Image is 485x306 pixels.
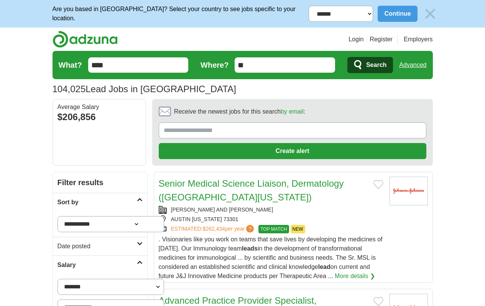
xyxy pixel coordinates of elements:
span: . Visionaries like you work on teams that save lives by developing the medicines of [DATE]. Our I... [159,236,383,279]
a: ESTIMATED:$262,434per year? [171,225,256,233]
div: $206,856 [58,110,141,124]
a: [PERSON_NAME] AND [PERSON_NAME] [171,207,273,213]
button: Add to favorite jobs [373,297,383,306]
span: Receive the newest jobs for this search : [174,107,305,116]
p: Are you based in [GEOGRAPHIC_DATA]? Select your country to see jobs specific to your location. [53,5,309,23]
span: TOP MATCH [258,225,289,233]
a: Salary [53,256,147,274]
a: Employers [404,35,433,44]
a: Advanced [399,57,426,73]
a: Register [370,35,393,44]
h2: Date posted [58,242,137,251]
img: Adzuna logo [53,31,118,48]
strong: leads [242,245,258,252]
button: Create alert [159,143,426,159]
span: ? [246,225,254,233]
button: Continue [378,6,417,22]
div: AUSTIN [US_STATE] 73301 [159,215,383,223]
span: 104,025 [53,82,86,96]
a: More details ❯ [335,272,375,281]
strong: lead [318,264,330,270]
span: NEW [291,225,305,233]
a: Login [349,35,363,44]
img: Johnson & Johnson logo [390,177,428,205]
a: Date posted [53,237,147,256]
span: $262,434 [202,226,225,232]
a: by email [281,108,304,115]
label: What? [59,59,82,71]
h2: Salary [58,260,137,270]
h2: Filter results [53,172,147,193]
a: Senior Medical Science Liaison, Dermatology ([GEOGRAPHIC_DATA][US_STATE]) [159,178,344,202]
span: Search [366,57,386,73]
label: Where? [201,59,229,71]
button: Add to favorite jobs [373,180,383,189]
h2: Sort by [58,198,137,207]
button: Search [347,57,393,73]
img: icon_close_no_bg.svg [422,6,438,22]
div: Average Salary [58,104,141,110]
a: Sort by [53,193,147,212]
h1: Lead Jobs in [GEOGRAPHIC_DATA] [53,84,236,94]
